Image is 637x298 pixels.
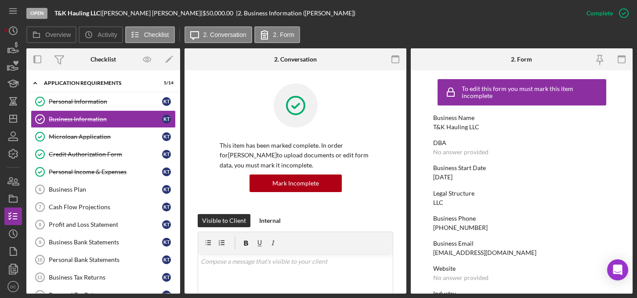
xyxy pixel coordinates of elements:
div: [EMAIL_ADDRESS][DOMAIN_NAME] [433,249,536,256]
button: 2. Form [254,26,300,43]
div: K T [162,132,171,141]
div: Checklist [90,56,116,63]
div: Visible to Client [202,214,246,227]
div: K T [162,97,171,106]
div: Industry [433,290,611,297]
a: 6Business PlanKT [31,181,176,198]
div: Website [433,265,611,272]
div: | [54,10,102,17]
label: Overview [45,31,71,38]
div: [PERSON_NAME] [PERSON_NAME] | [102,10,203,17]
div: Open [26,8,47,19]
tspan: 9 [39,240,41,245]
div: Microloan Application [49,133,162,140]
label: 2. Conversation [203,31,246,38]
a: 9Business Bank StatementsKT [31,233,176,251]
div: Credit Authorization Form [49,151,162,158]
button: Internal [255,214,285,227]
div: Business Bank Statements [49,239,162,246]
div: APPLICATION REQUIREMENTS [44,80,152,86]
div: Business Name [433,114,611,121]
div: Profit and Loss Statement [49,221,162,228]
label: Checklist [144,31,169,38]
a: Personal Income & ExpensesKT [31,163,176,181]
div: Business Tax Returns [49,274,162,281]
div: Complete [586,4,613,22]
div: K T [162,255,171,264]
div: LLC [433,199,443,206]
div: [DATE] [433,174,452,181]
div: $50,000.00 [203,10,236,17]
a: 7Cash Flow ProjectionsKT [31,198,176,216]
a: Credit Authorization FormKT [31,145,176,163]
button: Activity [79,26,123,43]
text: DC [10,284,16,289]
div: T&K Hauling LLC [433,124,479,131]
tspan: 7 [39,204,41,210]
div: DBA [433,139,611,146]
a: Business InformationKT [31,110,176,128]
div: K T [162,220,171,229]
div: No answer provided [433,149,489,156]
div: Open Intercom Messenger [607,259,628,280]
div: Business Plan [49,186,162,193]
div: Mark Incomplete [272,174,319,192]
button: Checklist [125,26,175,43]
div: K T [162,115,171,124]
div: K T [162,273,171,282]
a: 8Profit and Loss StatementKT [31,216,176,233]
label: 2. Form [273,31,294,38]
a: 11Business Tax ReturnsKT [31,269,176,286]
button: DC [4,278,22,295]
button: Complete [578,4,633,22]
div: K T [162,150,171,159]
div: K T [162,238,171,247]
div: 2. Conversation [274,56,317,63]
a: Microloan ApplicationKT [31,128,176,145]
div: Personal Information [49,98,162,105]
div: 5 / 14 [158,80,174,86]
div: Business Email [433,240,611,247]
div: K T [162,185,171,194]
tspan: 10 [37,257,42,262]
div: Legal Structure [433,190,611,197]
a: Personal InformationKT [31,93,176,110]
a: 10Personal Bank StatementsKT [31,251,176,269]
b: T&K Hauling LLC [54,9,100,17]
div: Personal Income & Expenses [49,168,162,175]
div: Cash Flow Projections [49,204,162,211]
button: Visible to Client [198,214,250,227]
div: Business Phone [433,215,611,222]
div: | 2. Business Information ([PERSON_NAME]) [236,10,355,17]
label: Activity [98,31,117,38]
tspan: 11 [37,275,42,280]
div: [PHONE_NUMBER] [433,224,488,231]
div: Business Information [49,116,162,123]
button: Mark Incomplete [250,174,342,192]
div: 2. Form [511,56,532,63]
tspan: 8 [39,222,41,227]
div: Personal Bank Statements [49,256,162,263]
button: Overview [26,26,76,43]
div: No answer provided [433,274,489,281]
p: This item has been marked complete. In order for [PERSON_NAME] to upload documents or edit form d... [220,141,371,170]
button: 2. Conversation [185,26,252,43]
div: To edit this form you must mark this item incomplete [462,85,604,99]
div: Business Start Date [433,164,611,171]
tspan: 6 [39,187,41,192]
div: K T [162,203,171,211]
div: K T [162,167,171,176]
tspan: 12 [37,292,42,298]
div: Internal [259,214,281,227]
